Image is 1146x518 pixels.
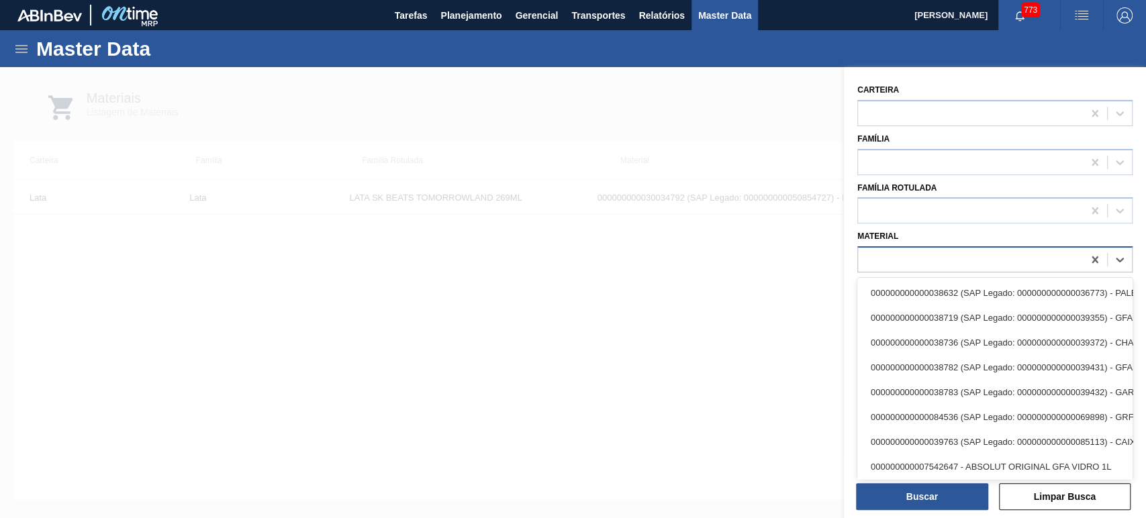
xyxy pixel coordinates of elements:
[856,483,988,510] button: Buscar
[857,405,1133,429] div: 000000000000084536 (SAP Legado: 000000000000069898) - GRF VIDRO 1L AMBAR RET SPOC
[999,483,1131,510] button: Limpar Busca
[857,134,890,144] label: Família
[1116,7,1133,23] img: Logout
[857,305,1133,330] div: 000000000000038719 (SAP Legado: 000000000000039355) - GFA VIDRO 635ML AMBAR TIPO A RETORN.
[857,280,1133,305] div: 000000000000038632 (SAP Legado: 000000000000036773) - PALETE MADEIRA 1,00 M 1,20 M 0,14 M PBR
[857,429,1133,454] div: 000000000000039763 (SAP Legado: 000000000000085113) - CAIXA DE PLASTICO AZUL BEES
[998,6,1041,25] button: Notificações
[857,85,899,95] label: Carteira
[698,7,751,23] span: Master Data
[1021,3,1040,17] span: 773
[17,9,82,21] img: TNhmsLtSVTkK8tSr43FrP2fwEKptu5GPRR3wAAAABJRU5ErkJggg==
[36,41,275,56] h1: Master Data
[440,7,502,23] span: Planejamento
[857,355,1133,380] div: 000000000000038782 (SAP Legado: 000000000000039431) - GFA VIDRO 1L AMBAR RETORN. GFA VIDRO
[857,183,937,193] label: Família Rotulada
[395,7,428,23] span: Tarefas
[516,7,559,23] span: Gerencial
[857,380,1133,405] div: 000000000000038783 (SAP Legado: 000000000000039432) - GARRAFEIRA PLAST 24 GFA 300ML AZUL C/2
[857,231,898,241] label: Material
[857,454,1133,479] div: 000000000007542647 - ABSOLUT ORIGINAL GFA VIDRO 1L
[571,7,625,23] span: Transportes
[857,330,1133,355] div: 000000000000038736 (SAP Legado: 000000000000039372) - CHAPATEX 1,00 M 1,20 M 0,03 M
[1073,7,1090,23] img: userActions
[638,7,684,23] span: Relatórios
